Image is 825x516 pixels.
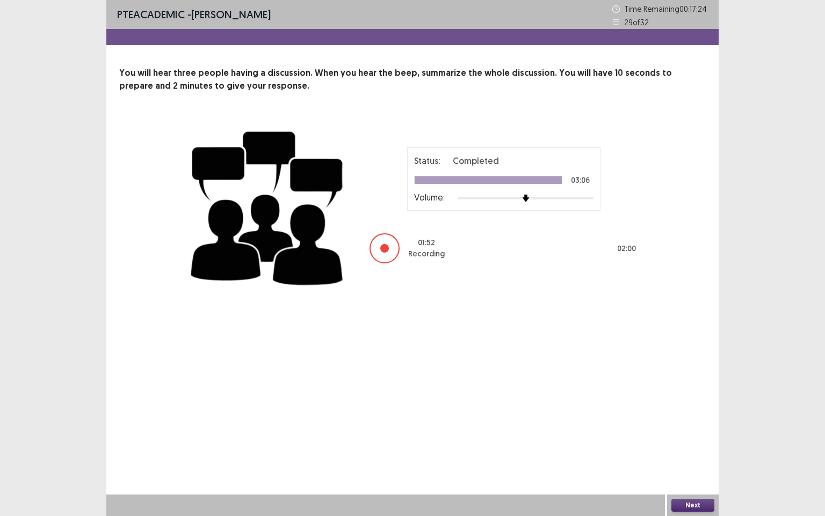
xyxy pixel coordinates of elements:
[117,6,271,23] p: - [PERSON_NAME]
[418,237,435,248] p: 01 : 52
[408,248,445,260] p: Recording
[617,243,636,254] p: 02 : 00
[671,499,714,512] button: Next
[414,154,440,167] p: Status:
[414,191,445,204] p: Volume:
[453,154,499,167] p: Completed
[624,3,708,15] p: Time Remaining 00 : 17 : 24
[187,118,348,294] img: group-discussion
[522,195,530,202] img: arrow-thumb
[571,176,590,184] p: 03:06
[624,17,649,28] p: 29 of 32
[119,67,706,92] p: You will hear three people having a discussion. When you hear the beep, summarize the whole discu...
[117,8,185,21] span: PTE academic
